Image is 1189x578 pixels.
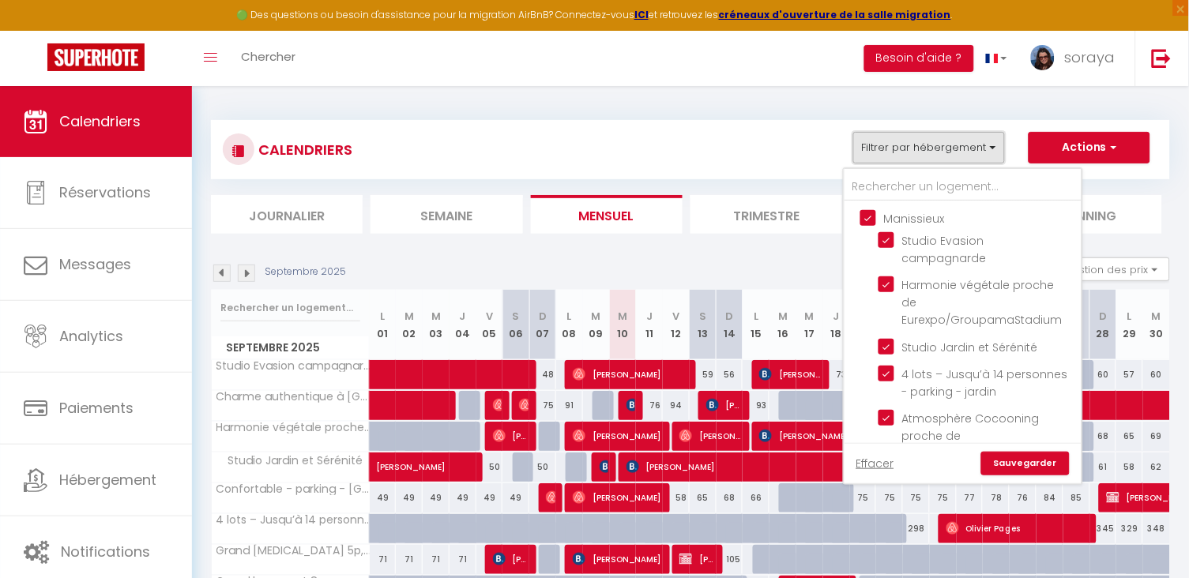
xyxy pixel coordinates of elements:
span: Réservations [59,182,151,202]
img: Super Booking [47,43,145,71]
span: [PERSON_NAME] [573,482,662,512]
div: 71 [370,545,397,574]
span: Grand [MEDICAL_DATA] 5p, fibre, parking – calme & proche [GEOGRAPHIC_DATA] [214,545,372,557]
div: 75 [930,483,957,512]
th: 09 [583,290,610,360]
div: 49 [423,483,450,512]
th: 02 [396,290,423,360]
span: [PERSON_NAME] [573,359,689,389]
span: Chercher [241,48,295,65]
span: Calendriers [59,111,141,131]
span: [PERSON_NAME] [759,359,822,389]
div: 65 [1116,422,1143,451]
abbr: S [513,309,520,324]
div: 49 [450,483,476,512]
div: 58 [663,483,690,512]
iframe: Chat [1122,507,1177,566]
a: Effacer [856,455,894,472]
div: 56 [717,360,743,389]
div: 49 [370,483,397,512]
span: [PERSON_NAME] [376,444,521,474]
div: 69 [1143,422,1170,451]
abbr: L [1127,309,1132,324]
span: EUHENAIR Agency [626,390,635,420]
abbr: D [539,309,547,324]
a: [PERSON_NAME] [370,452,397,482]
div: 50 [529,452,556,482]
span: Studio Evasion campagnarde [214,360,372,372]
div: 62 [1143,452,1170,482]
abbr: D [726,309,734,324]
th: 17 [796,290,823,360]
button: Gestion des prix [1052,257,1170,281]
button: Ouvrir le widget de chat LiveChat [13,6,60,54]
span: Confortable - parking - [GEOGRAPHIC_DATA] - Idéal couple/travail [214,483,372,495]
div: 60 [1090,360,1117,389]
abbr: S [699,309,706,324]
abbr: J [460,309,466,324]
th: 05 [476,290,503,360]
div: 329 [1116,514,1143,543]
abbr: M [778,309,788,324]
button: Besoin d'aide ? [864,45,974,72]
div: 65 [690,483,717,512]
abbr: J [833,309,840,324]
abbr: V [486,309,493,324]
div: 49 [396,483,423,512]
span: [PERSON_NAME] [573,421,662,451]
div: 68 [717,483,743,512]
span: [PERSON_NAME] [493,544,529,574]
abbr: M [618,309,627,324]
span: [PERSON_NAME] [519,390,528,420]
span: 4 lots – Jusqu’à 14 personnes - parking - jardin [214,514,372,526]
abbr: M [805,309,815,324]
div: 91 [556,391,583,420]
strong: créneaux d'ouverture de la salle migration [719,8,951,21]
div: 57 [1116,360,1143,389]
li: Planning [1010,195,1162,234]
span: Studio Jardin et Sérénité [214,452,367,470]
th: 16 [769,290,796,360]
span: 4 lots – Jusqu’à 14 personnes - parking - jardin [902,366,1068,400]
div: 75 [529,391,556,420]
span: soraya [1065,47,1116,67]
div: 58 [1116,452,1143,482]
th: 12 [663,290,690,360]
div: 75 [876,483,903,512]
abbr: M [592,309,601,324]
div: 84 [1037,483,1063,512]
li: Trimestre [690,195,842,234]
div: 49 [502,483,529,512]
th: 11 [636,290,663,360]
img: ... [1031,45,1055,70]
div: 75 [903,483,930,512]
span: [PERSON_NAME] [573,544,662,574]
div: 66 [743,483,769,512]
div: 71 [423,545,450,574]
button: Filtrer par hébergement [853,132,1005,163]
button: Actions [1029,132,1150,163]
div: 76 [636,391,663,420]
abbr: L [380,309,385,324]
abbr: L [567,309,572,324]
abbr: D [1099,309,1107,324]
div: 85 [1063,483,1090,512]
span: Harmonie végétale proche de Eurexpo/GroupamaStadium [214,422,372,433]
div: 78 [983,483,1010,512]
th: 29 [1116,290,1143,360]
a: ICI [634,8,649,21]
span: Septembre 2025 [212,336,369,359]
th: 15 [743,290,769,360]
span: Hébergement [59,470,156,490]
li: Journalier [211,195,363,234]
span: [PERSON_NAME] [679,421,742,451]
div: Filtrer par hébergement [843,167,1083,485]
div: 71 [450,545,476,574]
th: 30 [1143,290,1170,360]
div: 94 [663,391,690,420]
div: 345 [1090,514,1117,543]
span: [PERSON_NAME] [679,544,715,574]
th: 07 [529,290,556,360]
li: Mensuel [531,195,683,234]
span: Harmonie végétale proche de Eurexpo/GroupamaStadium [902,277,1063,328]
